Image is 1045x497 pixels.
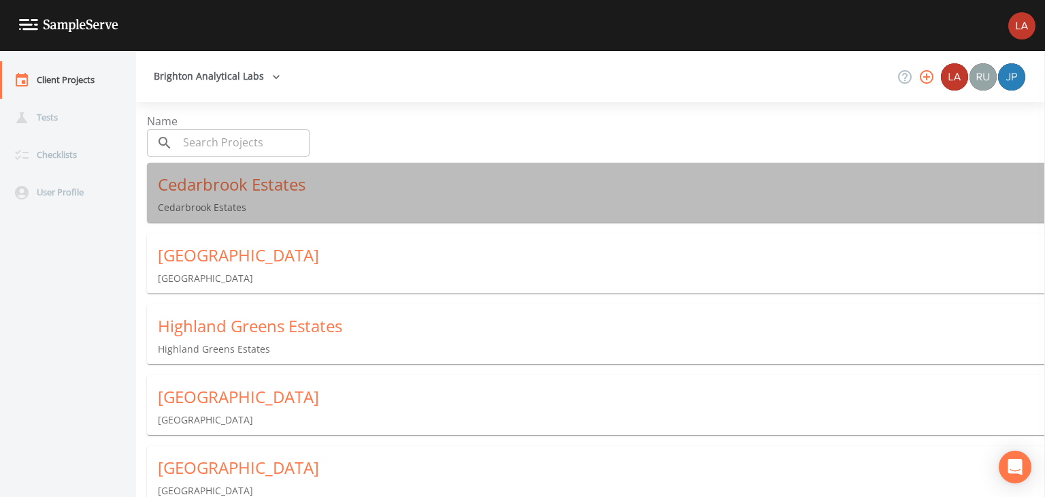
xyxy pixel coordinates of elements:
[158,386,1045,408] div: [GEOGRAPHIC_DATA]
[178,129,310,157] input: Search Projects
[969,63,997,91] div: Russell Schindler
[999,451,1031,483] div: Open Intercom Messenger
[148,64,286,89] button: Brighton Analytical Labs
[969,63,997,91] img: a5c06d64ce99e847b6841ccd0307af82
[998,63,1025,91] img: 41241ef155101aa6d92a04480b0d0000
[941,63,968,91] img: bd2ccfa184a129701e0c260bc3a09f9b
[158,315,1045,337] div: Highland Greens Estates
[158,413,1045,427] p: [GEOGRAPHIC_DATA]
[19,19,118,32] img: logo
[158,244,1045,266] div: [GEOGRAPHIC_DATA]
[158,342,1045,356] p: Highland Greens Estates
[1008,12,1035,39] img: bd2ccfa184a129701e0c260bc3a09f9b
[940,63,969,91] div: Brighton Analytical
[158,272,1045,285] p: [GEOGRAPHIC_DATA]
[997,63,1026,91] div: Joshua gere Paul
[147,114,178,129] span: Name
[158,457,1045,479] div: [GEOGRAPHIC_DATA]
[158,174,1045,195] div: Cedarbrook Estates
[158,201,1045,214] p: Cedarbrook Estates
